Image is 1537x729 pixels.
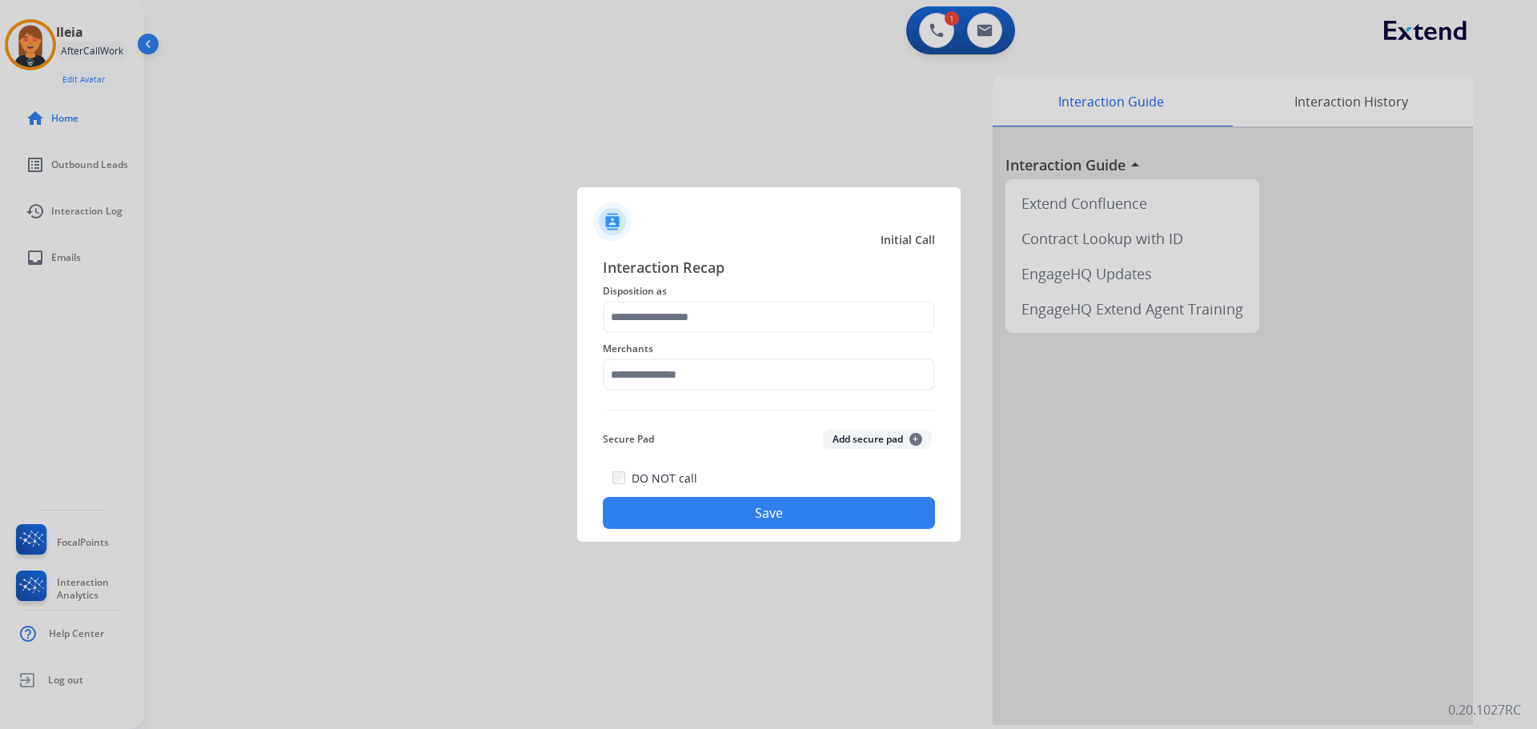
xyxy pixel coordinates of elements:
[1448,700,1521,719] p: 0.20.1027RC
[823,430,932,449] button: Add secure pad+
[881,232,935,248] span: Initial Call
[632,471,697,487] label: DO NOT call
[603,410,935,411] img: contact-recap-line.svg
[603,497,935,529] button: Save
[603,339,935,358] span: Merchants
[603,430,654,449] span: Secure Pad
[909,433,922,446] span: +
[603,282,935,301] span: Disposition as
[603,256,935,282] span: Interaction Recap
[593,202,632,241] img: contactIcon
